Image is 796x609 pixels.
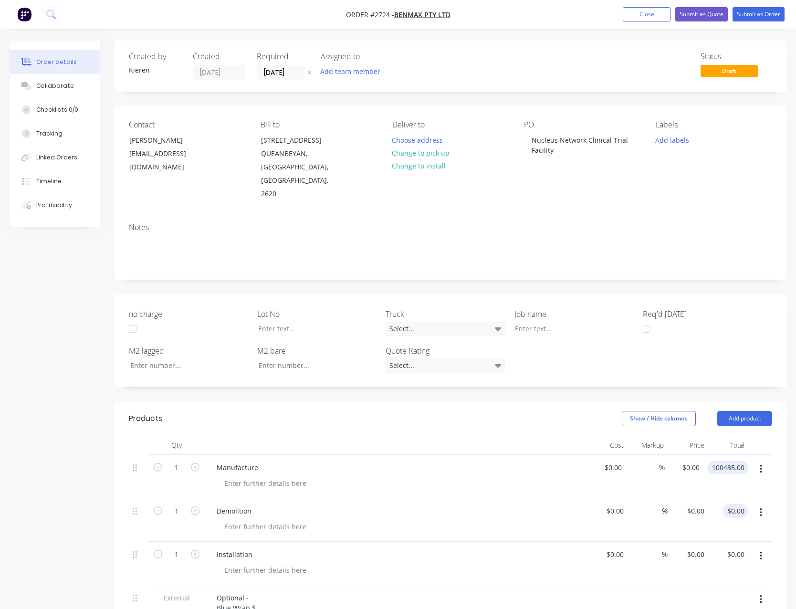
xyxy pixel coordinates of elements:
[717,411,772,426] button: Add product
[10,169,100,193] button: Timeline
[514,308,634,320] label: Job name
[36,153,77,162] div: Linked Orders
[656,120,772,129] div: Labels
[129,65,181,75] div: Kieren
[257,308,377,320] label: Lot No
[121,133,217,174] div: [PERSON_NAME][EMAIL_ADDRESS][DOMAIN_NAME]
[392,120,509,129] div: Deliver to
[387,159,451,172] button: Change to install
[387,147,455,159] button: Change to pick up
[193,52,245,61] div: Created
[129,223,772,232] div: Notes
[701,65,758,77] span: Draft
[129,52,181,61] div: Created by
[148,436,205,455] div: Qty
[36,105,78,114] div: Checklists 0/0
[36,129,63,138] div: Tracking
[253,133,348,201] div: [STREET_ADDRESS]QUEANBEYAN, [GEOGRAPHIC_DATA], [GEOGRAPHIC_DATA], 2620
[659,462,665,473] span: %
[387,133,448,146] button: Choose address
[257,345,377,357] label: M2 bare
[708,436,749,455] div: Total
[209,504,259,518] div: Demolition
[251,358,377,373] input: Enter number...
[36,58,77,66] div: Order details
[10,122,100,146] button: Tracking
[315,65,386,78] button: Add team member
[10,193,100,217] button: Profitability
[386,358,505,373] div: Select...
[209,547,260,561] div: Installation
[623,7,670,21] button: Close
[650,133,694,146] button: Add labels
[622,411,696,426] button: Show / Hide columns
[261,134,340,147] div: [STREET_ADDRESS]
[524,120,640,129] div: PO
[129,120,245,129] div: Contact
[321,52,416,61] div: Assigned to
[386,308,505,320] label: Truck
[394,10,450,19] a: Benmax Pty Ltd
[675,7,728,21] button: Submit as Quote
[321,65,386,78] button: Add team member
[10,146,100,169] button: Linked Orders
[129,345,248,357] label: M2 lagged
[668,436,708,455] div: Price
[36,82,74,90] div: Collaborate
[17,7,31,21] img: Factory
[129,147,209,174] div: [EMAIL_ADDRESS][DOMAIN_NAME]
[386,345,505,357] label: Quote Rating
[643,308,762,320] label: Req'd [DATE]
[36,201,72,210] div: Profitability
[524,133,640,157] div: Nucleus Network Clinical Trial Facility
[209,461,266,474] div: Manufacture
[261,120,377,129] div: Bill to
[733,7,785,21] button: Submit as Order
[129,134,209,147] div: [PERSON_NAME]
[10,74,100,98] button: Collaborate
[261,147,340,200] div: QUEANBEYAN, [GEOGRAPHIC_DATA], [GEOGRAPHIC_DATA], 2620
[662,505,668,516] span: %
[129,308,248,320] label: no charge
[701,52,772,61] div: Status
[662,549,668,560] span: %
[628,436,668,455] div: Markup
[10,50,100,74] button: Order details
[122,358,248,373] input: Enter number...
[10,98,100,122] button: Checklists 0/0
[257,52,309,61] div: Required
[129,413,162,424] div: Products
[587,436,628,455] div: Cost
[346,10,394,19] span: Order #2724 -
[152,593,201,603] span: External
[386,322,505,336] div: Select...
[36,177,62,186] div: Timeline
